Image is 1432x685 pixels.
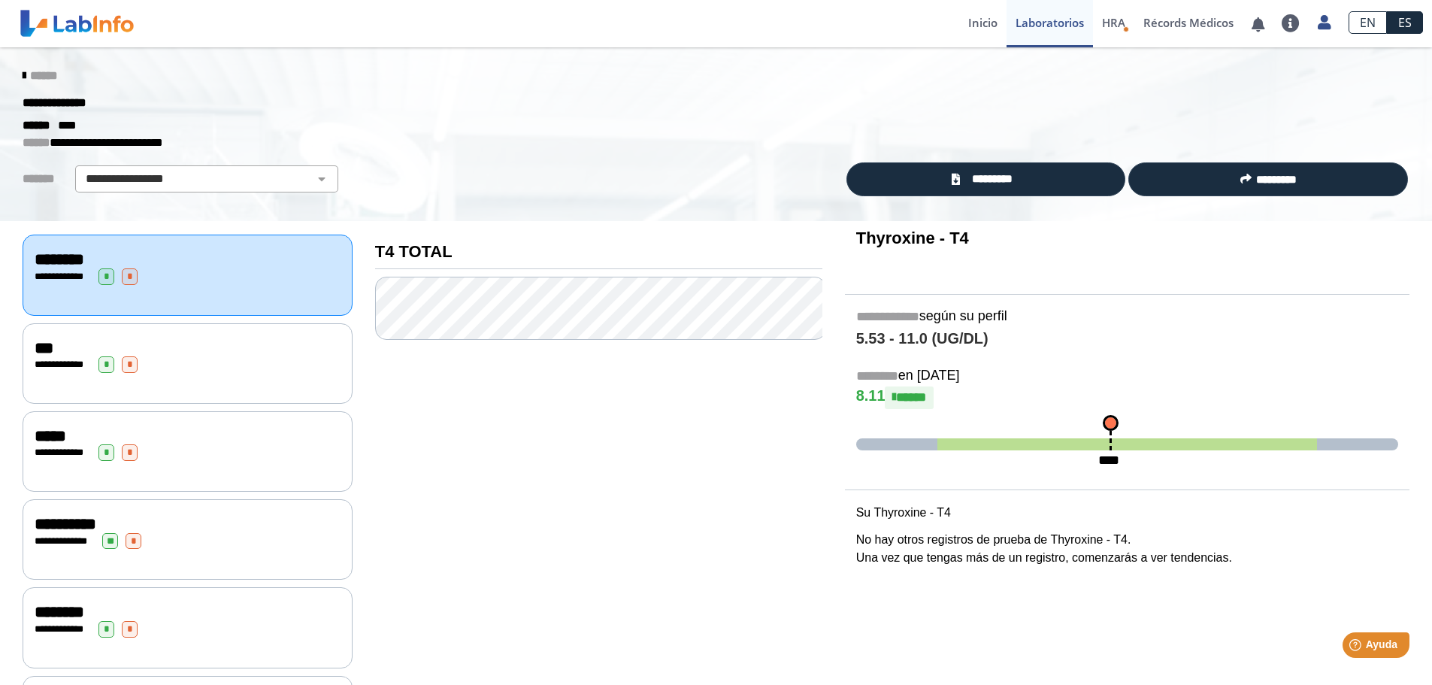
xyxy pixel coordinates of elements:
[856,330,1398,348] h4: 5.53 - 11.0 (UG/DL)
[856,386,1398,409] h4: 8.11
[1349,11,1387,34] a: EN
[856,504,1398,522] p: Su Thyroxine - T4
[375,242,453,261] b: T4 TOTAL
[1102,15,1125,30] span: HRA
[856,308,1398,326] h5: según su perfil
[856,531,1398,567] p: No hay otros registros de prueba de Thyroxine - T4. Una vez que tengas más de un registro, comenz...
[1387,11,1423,34] a: ES
[856,368,1398,385] h5: en [DATE]
[1298,626,1415,668] iframe: Help widget launcher
[856,229,969,247] b: Thyroxine - T4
